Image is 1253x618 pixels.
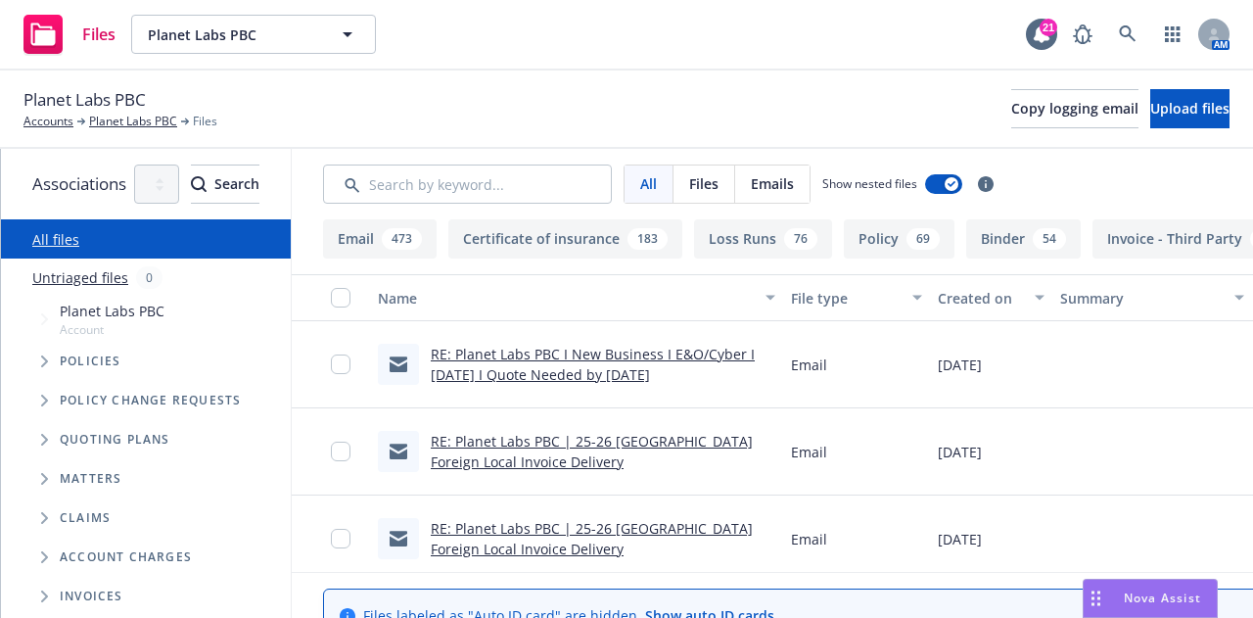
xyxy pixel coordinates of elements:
[844,219,954,259] button: Policy
[689,173,719,194] span: Files
[448,219,682,259] button: Certificate of insurance
[783,274,930,321] button: File type
[627,228,668,250] div: 183
[938,355,982,375] span: [DATE]
[791,529,827,549] span: Email
[60,395,241,406] span: Policy change requests
[784,228,817,250] div: 76
[331,288,350,308] input: Select all
[966,219,1081,259] button: Binder
[1033,228,1066,250] div: 54
[148,24,317,45] span: Planet Labs PBC
[131,15,376,54] button: Planet Labs PBC
[331,442,350,461] input: Toggle Row Selected
[1084,580,1108,617] div: Drag to move
[60,473,121,485] span: Matters
[323,219,437,259] button: Email
[60,591,123,602] span: Invoices
[930,274,1052,321] button: Created on
[938,442,982,462] span: [DATE]
[1153,15,1192,54] a: Switch app
[60,512,111,524] span: Claims
[906,228,940,250] div: 69
[431,345,755,384] a: RE: Planet Labs PBC I New Business I E&O/Cyber I [DATE] I Quote Needed by [DATE]
[23,87,146,113] span: Planet Labs PBC
[331,355,350,374] input: Toggle Row Selected
[60,434,170,446] span: Quoting plans
[1052,274,1252,321] button: Summary
[1150,89,1230,128] button: Upload files
[191,165,259,204] button: SearchSearch
[60,301,164,321] span: Planet Labs PBC
[822,175,917,192] span: Show nested files
[751,173,794,194] span: Emails
[694,219,832,259] button: Loss Runs
[382,228,422,250] div: 473
[1011,89,1138,128] button: Copy logging email
[1040,19,1057,36] div: 21
[1,297,291,616] div: Tree Example
[938,529,982,549] span: [DATE]
[191,176,207,192] svg: Search
[1083,579,1218,618] button: Nova Assist
[60,551,192,563] span: Account charges
[1011,99,1138,118] span: Copy logging email
[1060,288,1223,309] div: Summary
[791,442,827,462] span: Email
[191,166,259,203] div: Search
[89,113,177,130] a: Planet Labs PBC
[323,165,612,204] input: Search by keyword...
[32,230,79,249] a: All files
[791,355,827,375] span: Email
[136,266,162,289] div: 0
[791,288,901,309] div: File type
[1150,99,1230,118] span: Upload files
[16,7,123,62] a: Files
[60,321,164,338] span: Account
[431,432,753,471] a: RE: Planet Labs PBC | 25-26 [GEOGRAPHIC_DATA] Foreign Local Invoice Delivery
[32,267,128,288] a: Untriaged files
[640,173,657,194] span: All
[938,288,1023,309] div: Created on
[378,288,754,309] div: Name
[1108,15,1147,54] a: Search
[431,519,753,558] a: RE: Planet Labs PBC | 25-26 [GEOGRAPHIC_DATA] Foreign Local Invoice Delivery
[82,26,116,42] span: Files
[60,356,121,367] span: Policies
[193,113,217,130] span: Files
[1063,15,1102,54] a: Report a Bug
[331,529,350,548] input: Toggle Row Selected
[23,113,73,130] a: Accounts
[1124,590,1201,606] span: Nova Assist
[32,171,126,197] span: Associations
[370,274,783,321] button: Name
